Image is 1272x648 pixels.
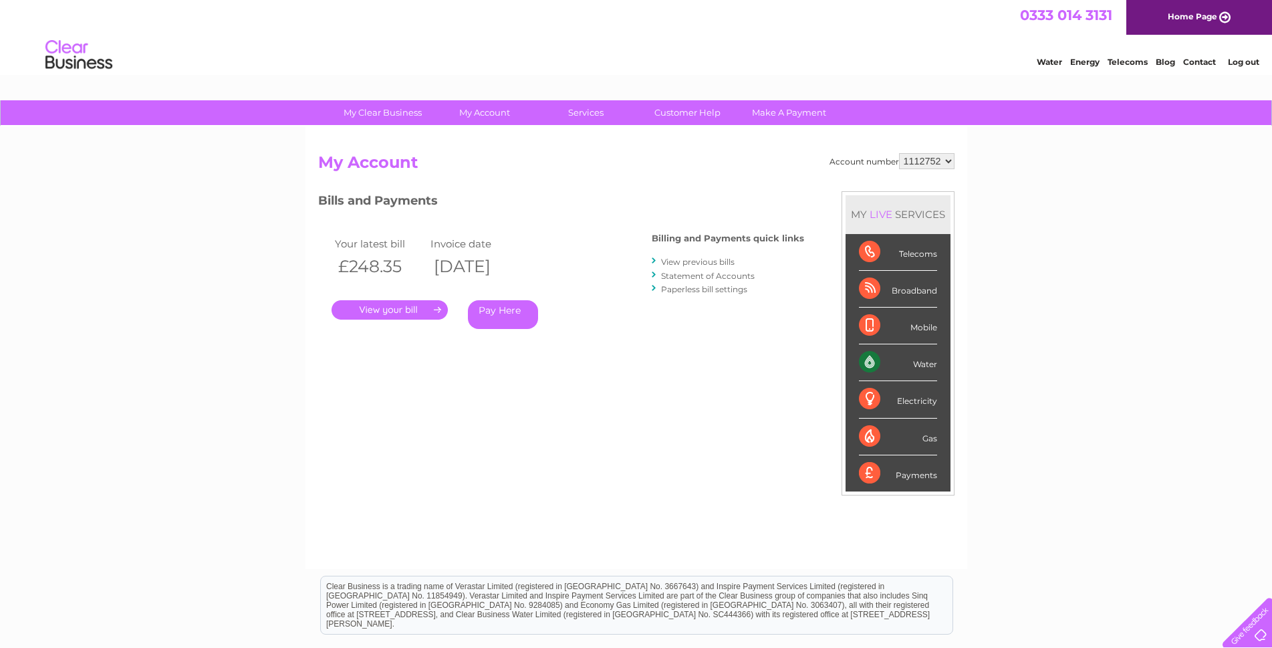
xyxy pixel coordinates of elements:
[332,300,448,320] a: .
[661,257,735,267] a: View previous bills
[429,100,539,125] a: My Account
[332,235,428,253] td: Your latest bill
[661,271,755,281] a: Statement of Accounts
[846,195,950,233] div: MY SERVICES
[318,153,955,179] h2: My Account
[632,100,743,125] a: Customer Help
[859,419,937,455] div: Gas
[867,208,895,221] div: LIVE
[318,191,804,215] h3: Bills and Payments
[1020,7,1112,23] a: 0333 014 3131
[328,100,438,125] a: My Clear Business
[1183,57,1216,67] a: Contact
[1156,57,1175,67] a: Blog
[661,284,747,294] a: Paperless bill settings
[1108,57,1148,67] a: Telecoms
[859,455,937,492] div: Payments
[859,344,937,381] div: Water
[859,271,937,308] div: Broadband
[859,308,937,344] div: Mobile
[531,100,641,125] a: Services
[859,381,937,418] div: Electricity
[427,253,523,280] th: [DATE]
[734,100,844,125] a: Make A Payment
[652,233,804,243] h4: Billing and Payments quick links
[427,235,523,253] td: Invoice date
[468,300,538,329] a: Pay Here
[1228,57,1259,67] a: Log out
[332,253,428,280] th: £248.35
[1037,57,1062,67] a: Water
[830,153,955,169] div: Account number
[321,7,952,65] div: Clear Business is a trading name of Verastar Limited (registered in [GEOGRAPHIC_DATA] No. 3667643...
[45,35,113,76] img: logo.png
[859,234,937,271] div: Telecoms
[1070,57,1100,67] a: Energy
